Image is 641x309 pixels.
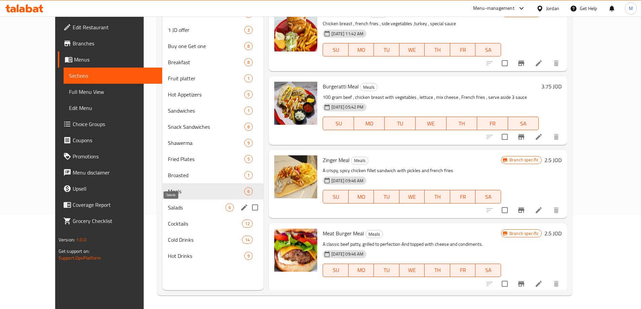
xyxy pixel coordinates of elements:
[349,190,374,203] button: MO
[498,130,512,144] span: Select to update
[351,157,368,164] span: Meals
[544,229,562,238] h6: 2.5 JOD
[163,216,264,232] div: Cocktails12
[326,265,346,275] span: SU
[163,232,264,248] div: Cold Drinks14
[349,264,374,277] button: MO
[329,104,366,110] span: [DATE] 05:42 PM
[163,135,264,151] div: Shawerma9
[163,199,264,216] div: Salads6edit
[450,43,476,56] button: FR
[374,190,399,203] button: TU
[453,192,473,202] span: FR
[360,83,377,91] span: Meals
[546,5,559,12] div: Jordan
[59,254,101,262] a: Support.OpsPlatform
[478,192,498,202] span: SA
[168,187,244,195] div: Meals
[498,203,512,217] span: Select to update
[329,251,366,257] span: [DATE] 09:46 AM
[323,166,501,175] p: A crispy, spicy chicken fillet sandwich with pickles and french fries
[168,203,225,211] span: Salads
[548,129,564,145] button: delete
[244,58,253,66] div: items
[73,120,157,128] span: Choice Groups
[245,253,252,259] span: 9
[473,4,514,12] div: Menu-management
[323,20,501,28] p: Chicken breast , french fries , side vegetables ,turkey , special sauce
[323,190,348,203] button: SU
[351,45,371,55] span: MO
[168,236,242,244] div: Cold Drinks
[478,265,498,275] span: SA
[69,104,157,112] span: Edit Menu
[244,107,253,115] div: items
[507,157,541,163] span: Branch specific
[244,155,253,163] div: items
[168,220,242,228] div: Cocktails
[399,264,425,277] button: WE
[242,237,252,243] span: 14
[163,3,264,267] nav: Menu sections
[73,23,157,31] span: Edit Restaurant
[478,45,498,55] span: SA
[374,43,399,56] button: TU
[163,151,264,167] div: Fried Plates5
[629,5,633,12] span: M
[427,45,448,55] span: TH
[245,140,252,146] span: 9
[425,190,450,203] button: TH
[544,8,562,18] h6: 2.5 JOD
[548,202,564,218] button: delete
[168,58,244,66] div: Breakfast
[507,230,541,237] span: Branch specific
[453,265,473,275] span: FR
[225,203,234,211] div: items
[58,213,162,229] a: Grocery Checklist
[168,171,244,179] span: Broasted
[447,117,477,130] button: TH
[168,26,244,34] div: 1 JD offer
[168,42,244,50] div: Buy one Get one
[449,119,475,128] span: TH
[64,68,162,84] a: Sections
[323,264,348,277] button: SU
[365,230,383,238] div: Meals
[73,201,157,209] span: Coverage Report
[168,123,244,131] span: Snack Sandwiches
[475,264,501,277] button: SA
[508,117,539,130] button: SA
[245,75,252,82] span: 1
[548,276,564,292] button: delete
[475,190,501,203] button: SA
[64,100,162,116] a: Edit Menu
[226,204,234,211] span: 6
[418,119,444,128] span: WE
[76,235,86,244] span: 1.0.0
[475,43,501,56] button: SA
[244,123,253,131] div: items
[168,139,244,147] span: Shawerma
[168,107,244,115] div: Sandwiches
[427,192,448,202] span: TH
[245,172,252,179] span: 1
[377,265,397,275] span: TU
[245,188,252,195] span: 6
[242,236,253,244] div: items
[480,119,505,128] span: FR
[58,164,162,181] a: Menu disclaimer
[511,119,536,128] span: SA
[244,42,253,50] div: items
[245,91,252,98] span: 5
[58,51,162,68] a: Menus
[163,183,264,199] div: Meals6
[244,26,253,34] div: items
[513,202,529,218] button: Branch-specific-item
[163,167,264,183] div: Broasted1
[74,55,157,64] span: Menus
[168,90,244,99] span: Hot Appetizers
[416,117,447,130] button: WE
[73,152,157,160] span: Promotions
